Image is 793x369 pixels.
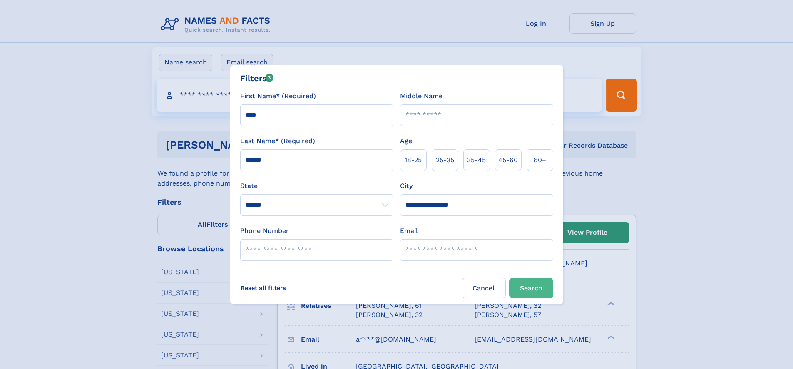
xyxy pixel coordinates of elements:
label: Reset all filters [235,278,291,298]
div: Filters [240,72,274,84]
span: 60+ [534,155,546,165]
label: First Name* (Required) [240,91,316,101]
label: Cancel [462,278,506,298]
button: Search [509,278,553,298]
label: Last Name* (Required) [240,136,315,146]
label: State [240,181,393,191]
label: Email [400,226,418,236]
span: 25‑35 [436,155,454,165]
span: 18‑25 [405,155,422,165]
label: Middle Name [400,91,442,101]
label: Age [400,136,412,146]
span: 35‑45 [467,155,486,165]
label: City [400,181,413,191]
label: Phone Number [240,226,289,236]
span: 45‑60 [498,155,518,165]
